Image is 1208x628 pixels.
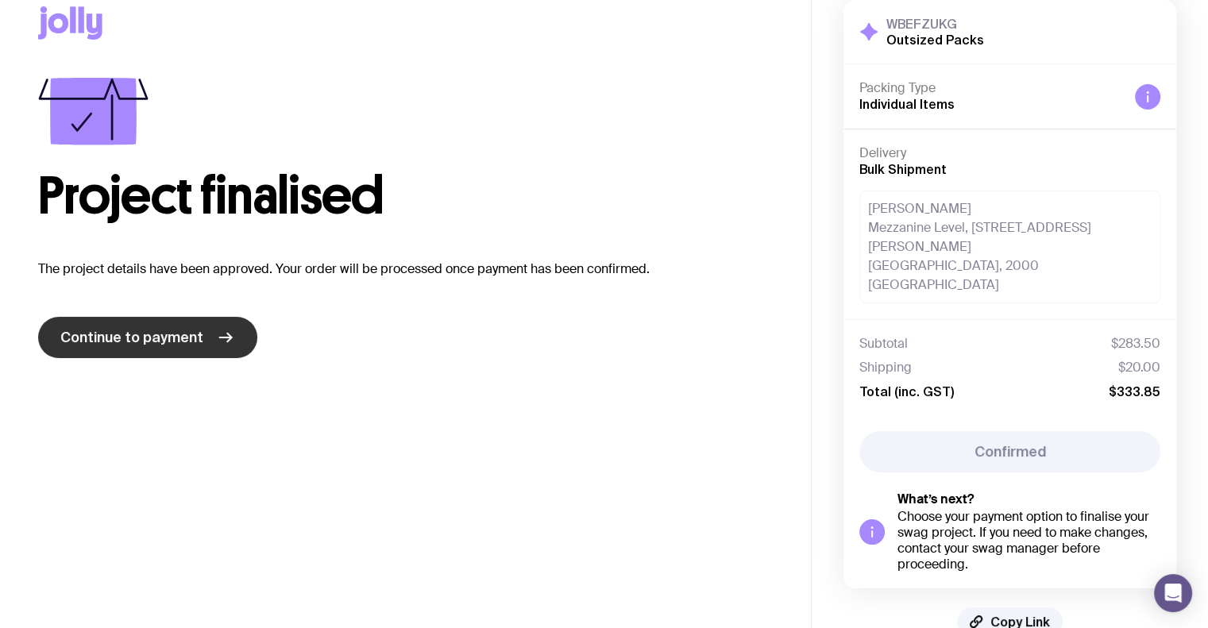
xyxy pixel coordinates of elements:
[38,317,257,358] a: Continue to payment
[886,32,984,48] h2: Outsized Packs
[1111,336,1160,352] span: $283.50
[38,171,773,222] h1: Project finalised
[859,80,1122,96] h4: Packing Type
[1118,360,1160,376] span: $20.00
[38,260,773,279] p: The project details have been approved. Your order will be processed once payment has been confir...
[859,360,912,376] span: Shipping
[859,431,1160,472] button: Confirmed
[859,383,954,399] span: Total (inc. GST)
[897,491,1160,507] h5: What’s next?
[859,191,1160,303] div: [PERSON_NAME] Mezzanine Level, [STREET_ADDRESS][PERSON_NAME] [GEOGRAPHIC_DATA], 2000 [GEOGRAPHIC_...
[1154,574,1192,612] div: Open Intercom Messenger
[886,16,984,32] h3: WBEFZUKG
[859,145,1160,161] h4: Delivery
[897,509,1160,572] div: Choose your payment option to finalise your swag project. If you need to make changes, contact yo...
[859,97,955,111] span: Individual Items
[60,328,203,347] span: Continue to payment
[859,336,908,352] span: Subtotal
[859,162,947,176] span: Bulk Shipment
[1109,383,1160,399] span: $333.85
